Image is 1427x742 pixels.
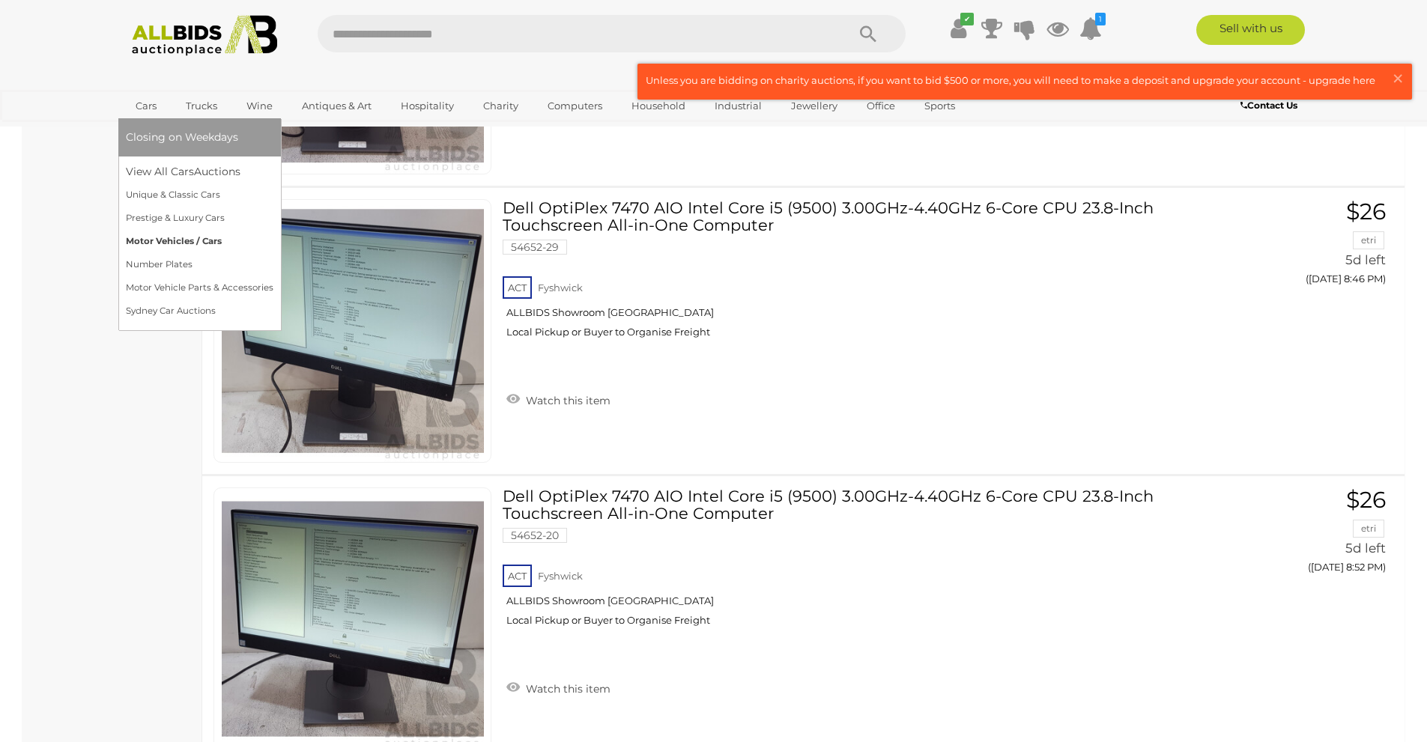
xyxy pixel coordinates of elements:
[1196,15,1305,45] a: Sell with us
[915,94,965,118] a: Sports
[1216,487,1390,581] a: $26 etri 5d left ([DATE] 8:52 PM)
[1216,199,1390,293] a: $26 etri 5d left ([DATE] 8:46 PM)
[781,94,847,118] a: Jewellery
[176,94,227,118] a: Trucks
[622,94,695,118] a: Household
[522,682,611,696] span: Watch this item
[514,199,1193,350] a: Dell OptiPlex 7470 AIO Intel Core i5 (9500) 3.00GHz-4.40GHz 6-Core CPU 23.8-Inch Touchscreen All-...
[473,94,528,118] a: Charity
[1391,64,1405,93] span: ×
[503,676,614,699] a: Watch this item
[960,13,974,25] i: ✔
[705,94,772,118] a: Industrial
[831,15,906,52] button: Search
[948,15,970,42] a: ✔
[292,94,381,118] a: Antiques & Art
[1346,198,1386,225] span: $26
[1095,13,1106,25] i: 1
[222,200,484,462] img: 54652-29a.jpg
[857,94,905,118] a: Office
[1240,97,1301,114] a: Contact Us
[124,15,286,56] img: Allbids.com.au
[522,394,611,407] span: Watch this item
[1346,486,1386,514] span: $26
[1079,15,1102,42] a: 1
[538,94,612,118] a: Computers
[514,487,1193,638] a: Dell OptiPlex 7470 AIO Intel Core i5 (9500) 3.00GHz-4.40GHz 6-Core CPU 23.8-Inch Touchscreen All-...
[126,94,166,118] a: Cars
[503,388,614,410] a: Watch this item
[391,94,464,118] a: Hospitality
[237,94,282,118] a: Wine
[1240,100,1297,111] b: Contact Us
